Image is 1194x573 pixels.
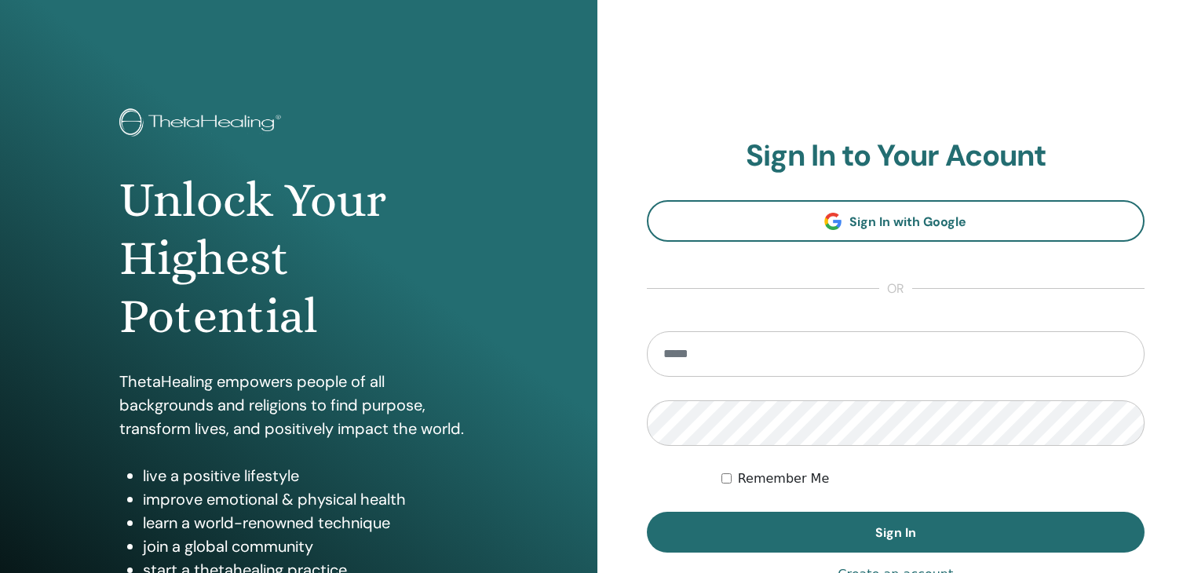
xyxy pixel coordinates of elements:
[647,138,1145,174] h2: Sign In to Your Acount
[119,171,478,346] h1: Unlock Your Highest Potential
[879,279,912,298] span: or
[119,370,478,440] p: ThetaHealing empowers people of all backgrounds and religions to find purpose, transform lives, a...
[143,511,478,535] li: learn a world-renowned technique
[721,469,1145,488] div: Keep me authenticated indefinitely or until I manually logout
[849,214,966,230] span: Sign In with Google
[143,487,478,511] li: improve emotional & physical health
[647,200,1145,242] a: Sign In with Google
[143,464,478,487] li: live a positive lifestyle
[875,524,916,541] span: Sign In
[738,469,830,488] label: Remember Me
[143,535,478,558] li: join a global community
[647,512,1145,553] button: Sign In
